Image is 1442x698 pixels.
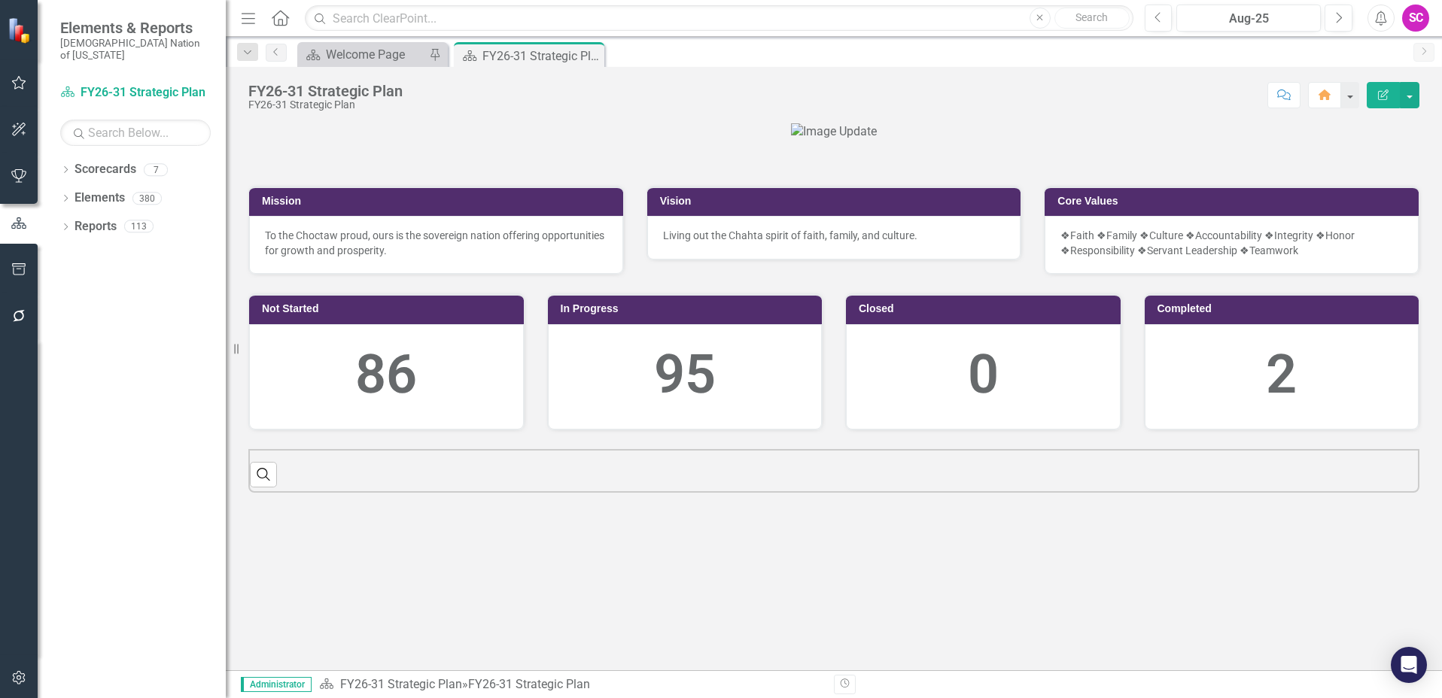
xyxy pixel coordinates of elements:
[305,5,1133,32] input: Search ClearPoint...
[60,84,211,102] a: FY26-31 Strategic Plan
[564,336,807,414] div: 95
[60,120,211,146] input: Search Below...
[1391,647,1427,683] div: Open Intercom Messenger
[1161,336,1404,414] div: 2
[1054,8,1130,29] button: Search
[241,677,312,692] span: Administrator
[1075,11,1108,23] span: Search
[482,47,601,65] div: FY26-31 Strategic Plan
[1158,303,1412,314] h3: Completed
[1182,10,1316,28] div: Aug-25
[8,17,34,44] img: ClearPoint Strategy
[262,303,516,314] h3: Not Started
[75,218,117,235] a: Reports
[60,37,211,62] small: [DEMOGRAPHIC_DATA] Nation of [US_STATE]
[75,190,125,207] a: Elements
[859,303,1113,314] h3: Closed
[262,196,616,207] h3: Mission
[791,123,877,141] img: Image Update
[561,303,815,314] h3: In Progress
[1060,228,1403,258] p: ❖Faith ❖Family ❖Culture ❖Accountability ❖Integrity ❖Honor ❖Responsibility ❖Servant Leadership ❖Te...
[248,83,403,99] div: FY26-31 Strategic Plan
[60,19,211,37] span: Elements & Reports
[1176,5,1321,32] button: Aug-25
[265,336,508,414] div: 86
[301,45,425,64] a: Welcome Page
[144,163,168,176] div: 7
[248,99,403,111] div: FY26-31 Strategic Plan
[862,336,1105,414] div: 0
[468,677,590,691] div: FY26-31 Strategic Plan
[663,229,917,241] span: Living out the Chahta spirit of faith, family, and culture.
[1057,196,1411,207] h3: Core Values
[319,676,823,693] div: »
[1402,5,1429,32] button: SC
[132,192,162,205] div: 380
[124,220,154,233] div: 113
[660,196,1014,207] h3: Vision
[75,161,136,178] a: Scorecards
[340,677,462,691] a: FY26-31 Strategic Plan
[326,45,425,64] div: Welcome Page
[265,229,604,256] span: To the Choctaw proud, ours is the sovereign nation offering opportunities for growth and prosperity.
